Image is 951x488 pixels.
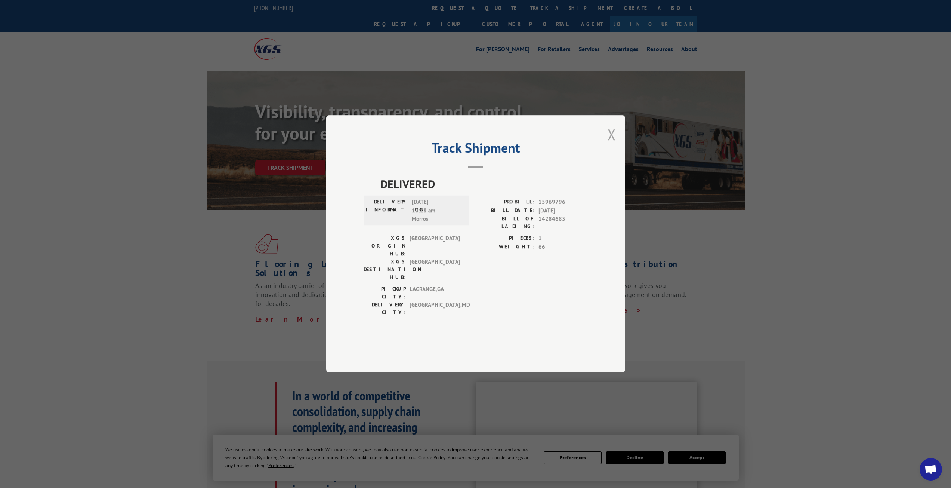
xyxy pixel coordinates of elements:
label: BILL OF LADING: [476,215,535,231]
span: 66 [538,243,588,251]
span: LAGRANGE , GA [410,285,460,301]
span: [GEOGRAPHIC_DATA] , MD [410,301,460,317]
label: PIECES: [476,234,535,243]
span: 15969796 [538,198,588,207]
label: WEIGHT: [476,243,535,251]
span: [GEOGRAPHIC_DATA] [410,258,460,282]
button: Close modal [608,125,616,144]
span: [DATE] 10:13 am Morros [412,198,462,224]
span: 14284683 [538,215,588,231]
label: BILL DATE: [476,206,535,215]
span: 1 [538,234,588,243]
h2: Track Shipment [364,142,588,157]
div: Open chat [920,458,942,481]
span: [GEOGRAPHIC_DATA] [410,234,460,258]
label: PROBILL: [476,198,535,207]
label: XGS DESTINATION HUB: [364,258,406,282]
label: PICKUP CITY: [364,285,406,301]
label: DELIVERY CITY: [364,301,406,317]
span: [DATE] [538,206,588,215]
label: DELIVERY INFORMATION: [366,198,408,224]
label: XGS ORIGIN HUB: [364,234,406,258]
span: DELIVERED [380,176,588,193]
